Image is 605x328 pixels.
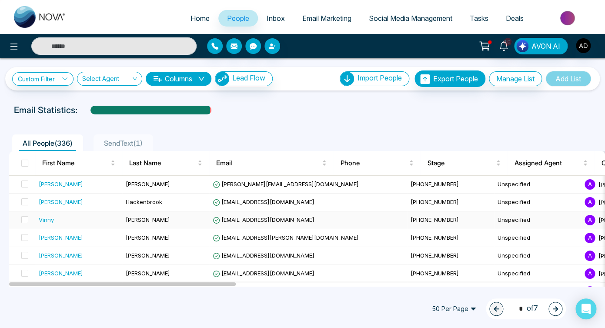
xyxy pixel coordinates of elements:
span: [PERSON_NAME] [126,252,170,259]
span: A [585,233,595,243]
span: [PHONE_NUMBER] [411,234,459,241]
span: Stage [428,158,494,168]
span: [PHONE_NUMBER] [411,270,459,277]
div: [PERSON_NAME] [39,180,83,188]
p: Email Statistics: [14,104,77,117]
td: Unspecified [494,194,581,211]
span: [PERSON_NAME] [126,181,170,187]
a: Custom Filter [12,72,74,86]
img: Lead Flow [516,40,528,52]
span: of 7 [514,303,538,315]
button: Export People [414,70,485,87]
span: First Name [42,158,109,168]
th: Last Name [122,151,209,175]
button: Manage List [489,71,542,86]
div: [PERSON_NAME] [39,233,83,242]
td: Unspecified [494,265,581,283]
span: A [585,268,595,279]
td: Unspecified [494,229,581,247]
span: down [198,75,205,82]
span: All People ( 336 ) [19,139,76,147]
span: A [585,251,595,261]
span: Home [191,14,210,23]
button: Columnsdown [146,72,211,86]
span: Email Marketing [302,14,351,23]
span: [PHONE_NUMBER] [411,181,459,187]
span: Last Name [129,158,196,168]
span: [EMAIL_ADDRESS][DOMAIN_NAME] [213,198,314,205]
span: AVON AI [531,41,560,51]
span: [EMAIL_ADDRESS][DOMAIN_NAME] [213,270,314,277]
a: Home [182,10,218,27]
th: Assigned Agent [508,151,595,175]
span: Email [216,158,320,168]
div: Open Intercom Messenger [575,298,596,319]
div: [PERSON_NAME] [39,197,83,206]
span: Assigned Agent [515,158,581,168]
a: Email Marketing [294,10,360,27]
span: Deals [506,14,524,23]
th: Stage [421,151,508,175]
a: Inbox [258,10,294,27]
span: [PERSON_NAME] [126,270,170,277]
span: Social Media Management [369,14,452,23]
span: Import People [358,74,402,82]
span: [PHONE_NUMBER] [411,198,459,205]
a: Deals [497,10,532,27]
span: [PERSON_NAME] [126,216,170,223]
th: Email [209,151,334,175]
div: Vinny [39,215,54,224]
span: Phone [341,158,407,168]
a: Lead FlowLead Flow [211,71,273,86]
span: SendText ( 1 ) [100,139,146,147]
span: A [585,179,595,190]
th: Phone [334,151,421,175]
img: Market-place.gif [537,8,600,28]
span: Export People [433,74,478,83]
img: Lead Flow [215,72,229,86]
th: First Name [35,151,122,175]
button: AVON AI [514,38,568,54]
span: [PHONE_NUMBER] [411,216,459,223]
a: Tasks [461,10,497,27]
td: Unspecified [494,176,581,194]
span: [EMAIL_ADDRESS][DOMAIN_NAME] [213,252,314,259]
div: [PERSON_NAME] [39,269,83,278]
span: A [585,197,595,208]
span: A [585,215,595,225]
span: [PHONE_NUMBER] [411,252,459,259]
span: Hackenbrook [126,198,162,205]
span: [EMAIL_ADDRESS][DOMAIN_NAME] [213,216,314,223]
a: Social Media Management [360,10,461,27]
img: Nova CRM Logo [14,6,66,28]
div: [PERSON_NAME] [39,251,83,260]
td: Unspecified [494,247,581,265]
td: Unspecified [494,211,581,229]
span: 50 Per Page [426,302,482,316]
span: Tasks [470,14,488,23]
span: Inbox [267,14,285,23]
span: [PERSON_NAME] [126,234,170,241]
span: 10+ [504,38,511,46]
button: Lead Flow [215,71,273,86]
span: [PERSON_NAME][EMAIL_ADDRESS][DOMAIN_NAME] [213,181,359,187]
span: People [227,14,249,23]
img: User Avatar [576,38,591,53]
span: [EMAIL_ADDRESS][PERSON_NAME][DOMAIN_NAME] [213,234,359,241]
span: Lead Flow [232,74,265,82]
a: People [218,10,258,27]
a: 10+ [493,38,514,53]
